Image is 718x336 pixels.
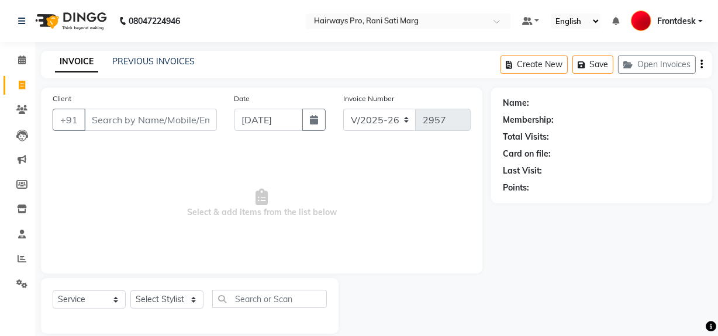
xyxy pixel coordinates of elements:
span: Select & add items from the list below [53,145,471,262]
a: PREVIOUS INVOICES [112,56,195,67]
div: Total Visits: [503,131,549,143]
label: Client [53,93,71,104]
div: Membership: [503,114,554,126]
button: Open Invoices [618,56,696,74]
a: INVOICE [55,51,98,72]
button: Save [572,56,613,74]
div: Card on file: [503,148,551,160]
button: Create New [500,56,568,74]
input: Search or Scan [212,290,327,308]
button: +91 [53,109,85,131]
label: Date [234,93,250,104]
div: Last Visit: [503,165,542,177]
img: Frontdesk [631,11,651,31]
b: 08047224946 [129,5,180,37]
img: logo [30,5,110,37]
label: Invoice Number [343,93,394,104]
span: Frontdesk [657,15,696,27]
div: Name: [503,97,529,109]
div: Points: [503,182,529,194]
input: Search by Name/Mobile/Email/Code [84,109,217,131]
